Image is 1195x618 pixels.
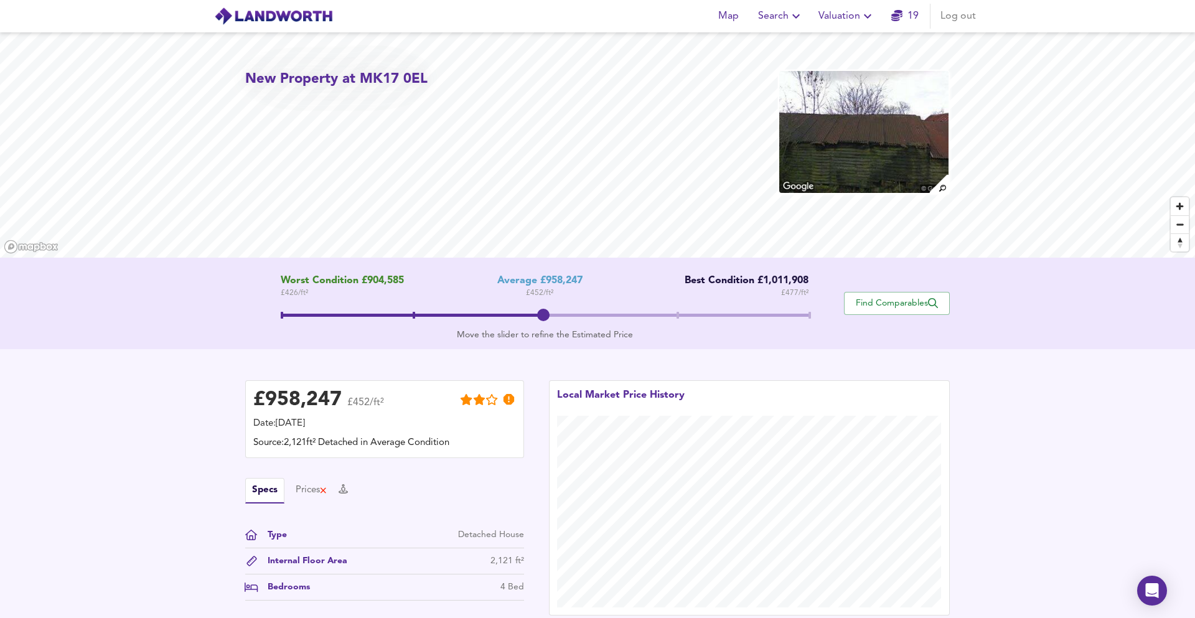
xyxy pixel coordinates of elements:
[253,391,342,410] div: £ 958,247
[497,275,583,287] div: Average £958,247
[281,275,404,287] span: Worst Condition £904,585
[851,297,943,309] span: Find Comparables
[1171,216,1189,233] span: Zoom out
[258,581,310,594] div: Bedrooms
[713,7,743,25] span: Map
[675,275,808,287] div: Best Condition £1,011,908
[490,555,524,568] div: 2,121 ft²
[935,4,981,29] button: Log out
[1171,234,1189,251] span: Reset bearing to north
[758,7,804,25] span: Search
[253,436,516,450] div: Source: 2,121ft² Detached in Average Condition
[258,555,347,568] div: Internal Floor Area
[281,287,404,299] span: £ 426 / ft²
[940,7,976,25] span: Log out
[281,329,809,341] div: Move the slider to refine the Estimated Price
[1171,233,1189,251] button: Reset bearing to north
[245,70,428,89] h2: New Property at MK17 0EL
[500,581,524,594] div: 4 Bed
[813,4,880,29] button: Valuation
[214,7,333,26] img: logo
[253,417,516,431] div: Date: [DATE]
[708,4,748,29] button: Map
[245,478,284,503] button: Specs
[1137,576,1167,606] div: Open Intercom Messenger
[885,4,925,29] button: 19
[1171,197,1189,215] button: Zoom in
[258,528,287,541] div: Type
[557,388,685,416] div: Local Market Price History
[1171,215,1189,233] button: Zoom out
[458,528,524,541] div: Detached House
[778,70,950,194] img: property
[4,240,59,254] a: Mapbox homepage
[928,173,950,195] img: search
[526,287,553,299] span: £ 452 / ft²
[781,287,808,299] span: £ 477 / ft²
[844,292,950,315] button: Find Comparables
[296,484,327,497] button: Prices
[891,7,919,25] a: 19
[818,7,875,25] span: Valuation
[347,398,384,416] span: £452/ft²
[753,4,808,29] button: Search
